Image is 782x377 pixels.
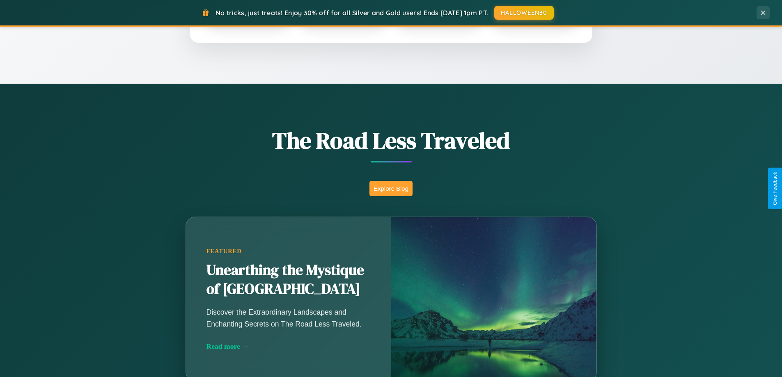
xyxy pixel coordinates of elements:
[494,6,554,20] button: HALLOWEEN30
[145,125,638,156] h1: The Road Less Traveled
[369,181,413,196] button: Explore Blog
[206,248,371,255] div: Featured
[216,9,488,17] span: No tricks, just treats! Enjoy 30% off for all Silver and Gold users! Ends [DATE] 1pm PT.
[772,172,778,205] div: Give Feedback
[206,342,371,351] div: Read more →
[206,261,371,299] h2: Unearthing the Mystique of [GEOGRAPHIC_DATA]
[206,306,371,329] p: Discover the Extraordinary Landscapes and Enchanting Secrets on The Road Less Traveled.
